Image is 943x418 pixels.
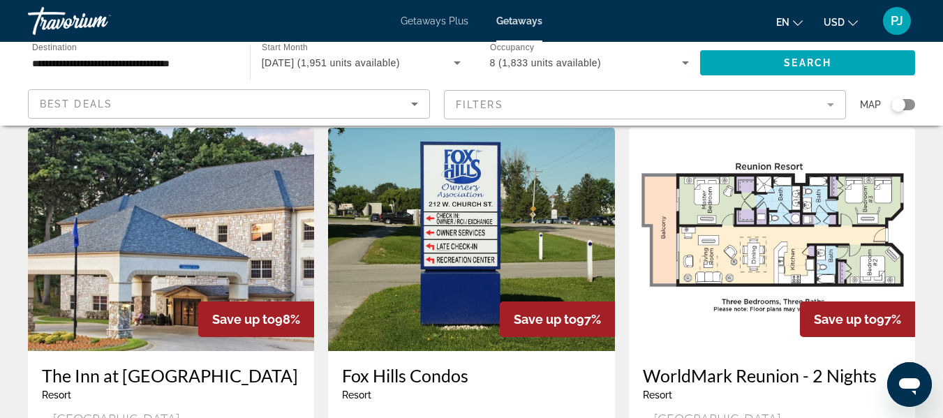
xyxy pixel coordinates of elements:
span: Start Month [262,43,308,52]
img: C666E01X.jpg [28,128,314,351]
span: Resort [643,389,672,401]
img: 1245E02X.jpg [328,128,614,351]
div: 98% [198,301,314,337]
span: Destination [32,43,77,52]
span: Resort [342,389,371,401]
span: Save up to [514,312,577,327]
span: USD [824,17,845,28]
span: Search [784,57,831,68]
a: Getaways Plus [401,15,468,27]
iframe: Button to launch messaging window [887,362,932,407]
div: 97% [800,301,915,337]
a: Travorium [28,3,168,39]
div: 97% [500,301,615,337]
button: Change language [776,12,803,32]
span: en [776,17,789,28]
a: The Inn at [GEOGRAPHIC_DATA] [42,365,300,386]
span: 8 (1,833 units available) [490,57,602,68]
a: WorldMark Reunion - 2 Nights [643,365,901,386]
button: Search [700,50,915,75]
button: User Menu [879,6,915,36]
span: Save up to [212,312,275,327]
button: Change currency [824,12,858,32]
span: Resort [42,389,71,401]
span: [DATE] (1,951 units available) [262,57,400,68]
mat-select: Sort by [40,96,418,112]
button: Filter [444,89,846,120]
span: Best Deals [40,98,112,110]
span: Save up to [814,312,877,327]
span: Occupancy [490,43,534,52]
span: Map [860,95,881,114]
a: Fox Hills Condos [342,365,600,386]
a: Getaways [496,15,542,27]
span: PJ [891,14,903,28]
img: C409F01X.jpg [629,128,915,351]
